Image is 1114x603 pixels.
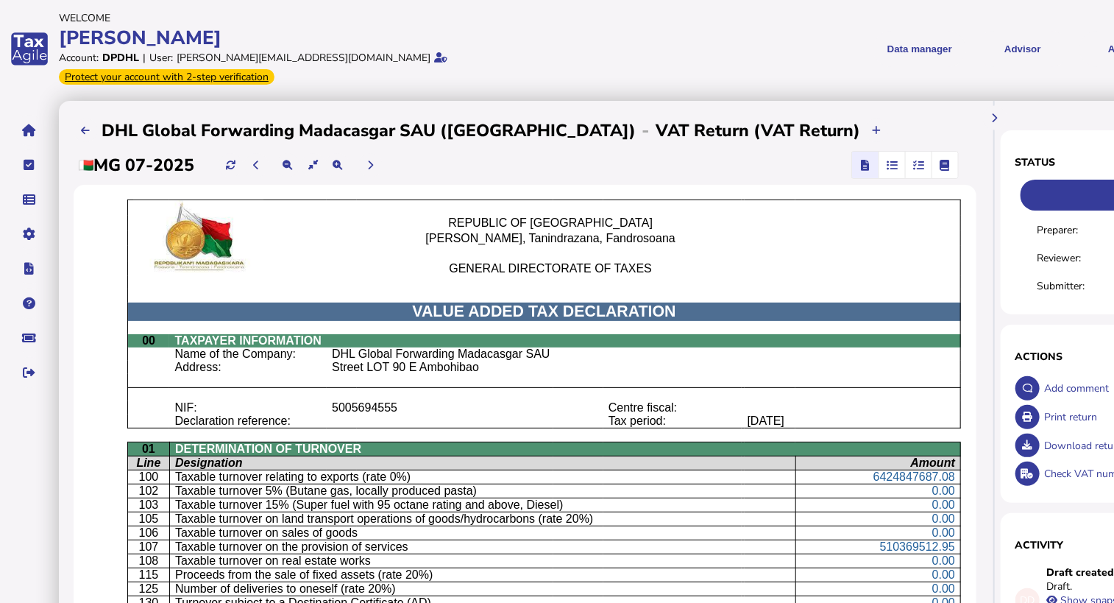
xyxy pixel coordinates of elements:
[175,540,790,554] p: Taxable turnover on the provision of services
[932,568,955,581] span: 0.00
[932,512,955,525] span: 0.00
[332,361,479,373] : Street LOT 90 E Ambohibao
[301,153,325,177] button: Reset the return view
[14,253,45,284] button: Developer hub links
[175,442,361,455] span: DETERMINATION OF TURNOVER
[133,512,164,526] p: 105
[358,153,383,177] button: Next period
[133,470,164,484] p: 100
[59,69,274,85] div: From Oct 1, 2025, 2-step verification will be required to login. Set it up now...
[175,415,322,428] p: Declaration reference:
[79,160,93,171] img: mg.png
[142,334,155,347] span: 00
[175,582,790,596] p: Number of deliveries to oneself (rate 20%)
[748,415,784,427] : [DATE]
[133,526,164,540] p: 106
[932,152,958,178] mat-button-toggle: Ledger
[175,348,322,361] p: Name of the Company:
[609,401,737,415] p: Centre fiscal:
[175,334,322,347] span: TAXPAYER INFORMATION
[177,51,430,65] div: [PERSON_NAME][EMAIL_ADDRESS][DOMAIN_NAME]
[873,470,955,483] span: 6424847687.08
[362,216,739,230] p: REPUBLIC OF [GEOGRAPHIC_DATA]
[59,51,99,65] div: Account:
[905,152,932,178] mat-button-toggle: Reconcilliation view by tax code
[276,153,300,177] button: Make the return view smaller
[79,154,194,177] h2: MG 07-2025
[175,470,790,484] p: Taxable turnover relating to exports (rate 0%)
[636,119,656,142] div: -
[175,498,790,512] p: Taxable turnover 15% (Super fuel with 95 octane rating and above, Diesel)
[1015,462,1040,486] button: Check VAT numbers on return.
[24,200,36,200] i: Data manager
[14,288,45,319] button: Help pages
[932,484,955,497] span: 0.00
[175,568,790,582] p: Proceeds from the sale of fixed assets (rate 20%)
[133,200,263,273] img: Z
[852,152,879,178] mat-button-toggle: Return view
[873,31,966,67] button: Shows a dropdown of Data manager options
[362,262,739,275] p: GENERAL DIRECTORATE OF TAXES
[102,51,139,65] div: DPDHL
[14,184,45,215] button: Data manager
[175,554,790,568] p: Taxable turnover on real estate works
[136,456,160,469] span: Line
[976,31,1069,67] button: Shows a dropdown of VAT Advisor options
[932,498,955,511] span: 0.00
[932,582,955,595] span: 0.00
[932,554,955,567] span: 0.00
[14,149,45,180] button: Tasks
[175,484,790,498] p: Taxable turnover 5% (Butane gas, locally produced pasta)
[175,456,243,469] span: Designation
[133,554,164,568] p: 108
[14,357,45,388] button: Sign out
[175,526,790,540] p: Taxable turnover on sales of goods
[14,322,45,353] button: Raise a support ticket
[74,119,98,143] button: Filings list - by month
[880,540,955,553] span: 510369512.95
[133,498,164,512] p: 103
[142,442,155,455] span: 01
[609,415,737,428] p: Tax period:
[14,219,45,250] button: Manage settings
[143,51,146,65] div: |
[219,153,243,177] button: Refresh data for current period
[1015,376,1040,401] button: Make a comment in the activity log.
[434,52,447,63] i: Email verified
[59,11,663,25] div: Welcome
[175,512,790,526] p: Taxable turnover on land transport operations of goods/hydrocarbons (rate 20%)
[133,484,164,498] p: 102
[332,401,397,414] : 5005694555
[412,303,675,320] span: VALUE ADDED TAX DECLARATION
[149,51,173,65] div: User:
[175,401,322,415] p: NIF:
[879,152,905,178] mat-button-toggle: Reconcilliation view by document
[244,153,269,177] button: Previous period
[59,25,663,51] div: [PERSON_NAME]
[932,526,955,539] span: 0.00
[14,115,45,146] button: Home
[133,582,164,596] p: 125
[102,119,636,142] h2: DHL Global Forwarding Madacasgar SAU ([GEOGRAPHIC_DATA])
[911,456,955,469] span: Amount
[362,232,739,245] p: [PERSON_NAME], Tanindrazana, Fandrosoana
[656,119,861,142] h2: VAT Return (VAT Return)
[133,568,164,582] p: 115
[325,153,350,177] button: Make the return view larger
[332,348,550,360] : DHL Global Forwarding Madacasgar SAU
[133,540,164,554] p: 107
[1015,434,1040,458] button: Download return
[1015,405,1040,429] button: Open printable view of return.
[175,361,322,374] p: Address:
[865,119,889,143] button: Upload transactions
[982,106,1007,130] button: Hide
